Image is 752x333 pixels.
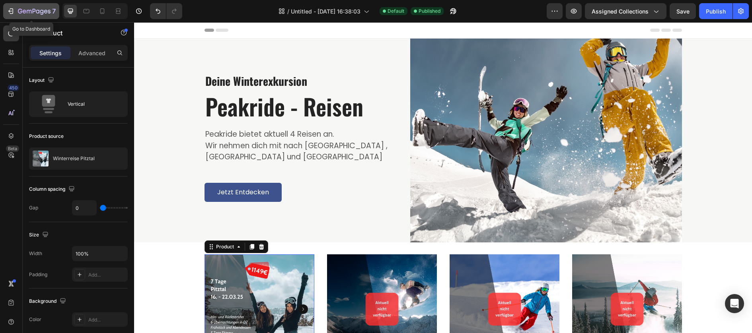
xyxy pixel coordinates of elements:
[287,7,289,15] span: /
[8,85,19,91] div: 450
[53,156,95,161] p: Winterreise Pitztal
[29,75,56,86] div: Layout
[592,7,649,15] span: Assigned Collections
[699,3,733,19] button: Publish
[585,3,666,19] button: Assigned Collections
[6,145,19,152] div: Beta
[72,201,96,215] input: Auto
[164,282,174,292] button: Carousel Next Arrow
[706,7,726,15] div: Publish
[676,8,690,15] span: Save
[29,204,38,211] div: Gap
[80,221,101,228] div: Product
[29,271,47,278] div: Padding
[29,296,68,307] div: Background
[29,316,41,323] div: Color
[52,6,56,16] p: 7
[72,246,127,261] input: Auto
[419,8,440,15] span: Published
[39,49,62,57] p: Settings
[39,28,106,38] p: Product
[134,22,752,333] iframe: Design area
[3,3,59,19] button: 7
[29,133,64,140] div: Product source
[78,49,105,57] p: Advanced
[29,230,50,240] div: Size
[33,151,49,166] img: product feature img
[29,184,76,195] div: Column spacing
[291,7,360,15] span: Untitled - [DATE] 16:38:03
[150,3,182,19] div: Undo/Redo
[388,8,404,15] span: Default
[88,271,126,279] div: Add...
[670,3,696,19] button: Save
[88,316,126,323] div: Add...
[68,95,116,113] div: Vertical
[29,250,42,257] div: Width
[725,294,744,313] div: Open Intercom Messenger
